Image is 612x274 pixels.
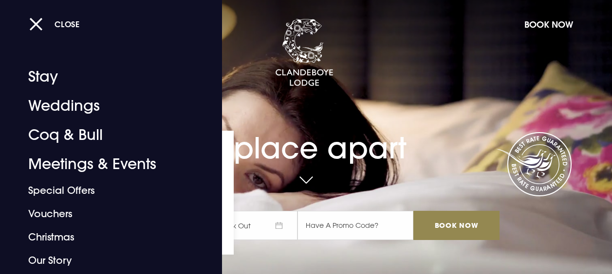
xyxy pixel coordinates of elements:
[112,114,499,165] h1: A place apart
[519,14,578,35] button: Book Now
[28,120,181,150] a: Coq & Bull
[28,225,181,249] a: Christmas
[28,62,181,91] a: Stay
[205,211,297,240] span: Check Out
[297,211,413,240] input: Have A Promo Code?
[28,179,181,202] a: Special Offers
[28,249,181,272] a: Our Story
[28,150,181,179] a: Meetings & Events
[55,19,80,29] span: Close
[28,91,181,120] a: Weddings
[413,211,499,240] input: Book Now
[29,14,80,34] button: Close
[275,19,334,87] img: Clandeboye Lodge
[28,202,181,225] a: Vouchers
